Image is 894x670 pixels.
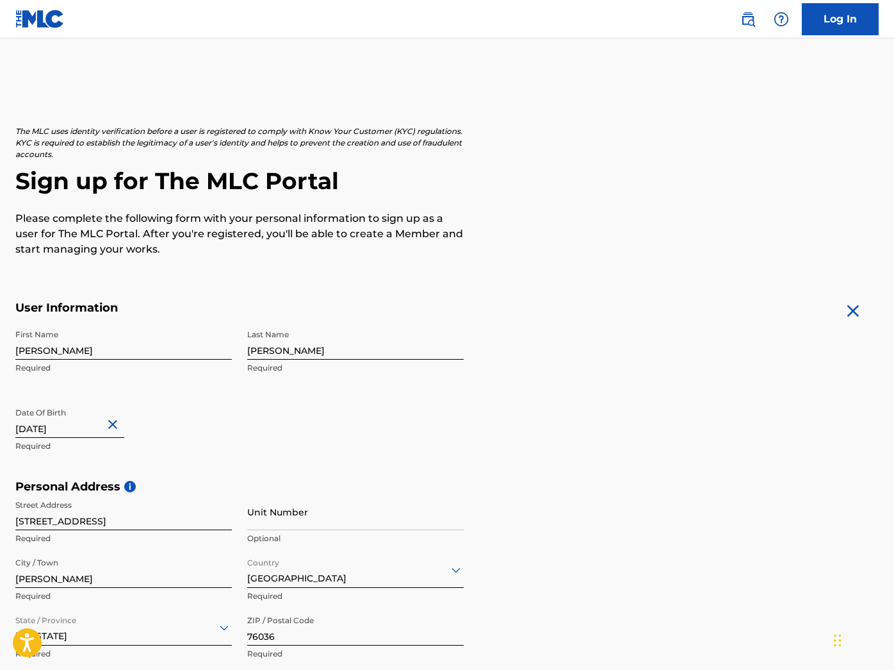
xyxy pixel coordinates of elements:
[768,6,794,32] div: Help
[247,362,464,374] p: Required
[105,405,124,444] button: Close
[802,3,879,35] a: Log In
[15,533,232,544] p: Required
[247,590,464,602] p: Required
[15,126,464,160] p: The MLC uses identity verification before a user is registered to comply with Know Your Customer ...
[15,362,232,374] p: Required
[15,480,879,494] h5: Personal Address
[15,301,464,315] h5: User Information
[247,533,464,544] p: Optional
[15,167,879,196] h2: Sign up for The MLC Portal
[774,12,789,27] img: help
[15,10,65,28] img: MLC Logo
[15,590,232,602] p: Required
[834,621,841,660] div: Drag
[740,12,756,27] img: search
[830,608,894,670] iframe: Chat Widget
[15,648,232,660] p: Required
[15,612,232,643] div: [US_STATE]
[247,549,279,569] label: Country
[15,607,76,626] label: State / Province
[247,648,464,660] p: Required
[15,211,464,257] p: Please complete the following form with your personal information to sign up as a user for The ML...
[15,440,232,452] p: Required
[124,481,136,492] span: i
[843,301,863,321] img: close
[735,6,761,32] a: Public Search
[247,554,464,585] div: [GEOGRAPHIC_DATA]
